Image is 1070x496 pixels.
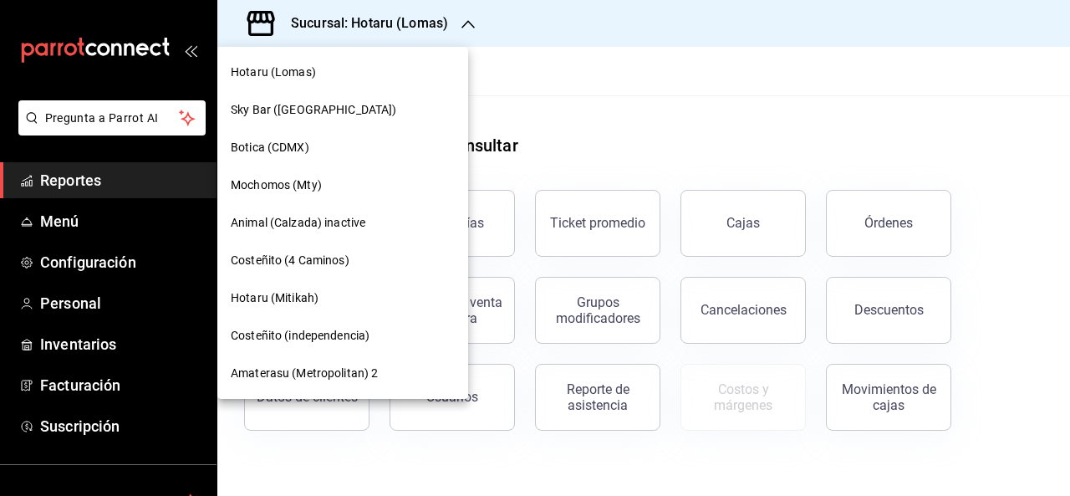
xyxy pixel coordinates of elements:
[231,214,365,232] span: Animal (Calzada) inactive
[217,355,468,392] div: Amaterasu (Metropolitan) 2
[231,252,349,269] span: Costeñito (4 Caminos)
[231,176,322,194] span: Mochomos (Mty)
[217,91,468,129] div: Sky Bar ([GEOGRAPHIC_DATA])
[217,242,468,279] div: Costeñito (4 Caminos)
[231,365,378,382] span: Amaterasu (Metropolitan) 2
[231,327,369,345] span: Costeñito (independencia)
[217,204,468,242] div: Animal (Calzada) inactive
[217,317,468,355] div: Costeñito (independencia)
[217,166,468,204] div: Mochomos (Mty)
[231,289,318,307] span: Hotaru (Mitikah)
[217,279,468,317] div: Hotaru (Mitikah)
[231,101,397,119] span: Sky Bar ([GEOGRAPHIC_DATA])
[231,64,316,81] span: Hotaru (Lomas)
[231,139,309,156] span: Botica (CDMX)
[217,129,468,166] div: Botica (CDMX)
[217,54,468,91] div: Hotaru (Lomas)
